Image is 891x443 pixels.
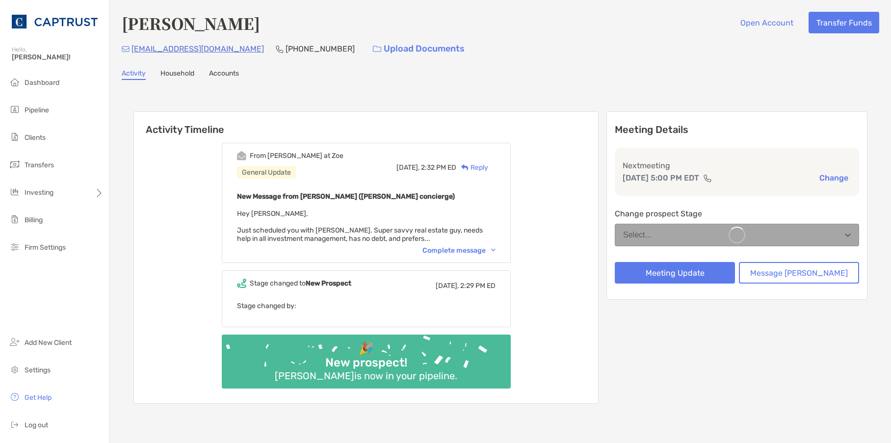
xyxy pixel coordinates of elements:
[12,4,98,39] img: CAPTRUST Logo
[25,133,46,142] span: Clients
[396,163,419,172] span: [DATE],
[250,152,343,160] div: From [PERSON_NAME] at Zoe
[367,38,471,59] a: Upload Documents
[436,282,459,290] span: [DATE],
[222,335,511,380] img: Confetti
[623,172,699,184] p: [DATE] 5:00 PM EDT
[355,341,377,356] div: 🎉
[306,279,351,287] b: New Prospect
[271,370,461,382] div: [PERSON_NAME] is now in your pipeline.
[25,421,48,429] span: Log out
[25,188,53,197] span: Investing
[250,279,351,287] div: Stage changed to
[209,69,239,80] a: Accounts
[9,241,21,253] img: firm-settings icon
[25,393,52,402] span: Get Help
[160,69,194,80] a: Household
[237,300,496,312] p: Stage changed by:
[237,166,296,179] div: General Update
[9,391,21,403] img: get-help icon
[9,76,21,88] img: dashboard icon
[286,43,355,55] p: [PHONE_NUMBER]
[9,131,21,143] img: clients icon
[615,208,859,220] p: Change prospect Stage
[461,164,469,171] img: Reply icon
[491,249,496,252] img: Chevron icon
[623,159,851,172] p: Next meeting
[615,262,735,284] button: Meeting Update
[9,418,21,430] img: logout icon
[9,213,21,225] img: billing icon
[12,53,104,61] span: [PERSON_NAME]!
[237,279,246,288] img: Event icon
[373,46,381,52] img: button icon
[733,12,801,33] button: Open Account
[25,106,49,114] span: Pipeline
[25,243,66,252] span: Firm Settings
[122,12,260,34] h4: [PERSON_NAME]
[460,282,496,290] span: 2:29 PM ED
[122,69,146,80] a: Activity
[237,192,455,201] b: New Message from [PERSON_NAME] ([PERSON_NAME] concierge)
[25,339,72,347] span: Add New Client
[9,104,21,115] img: pipeline icon
[456,162,488,173] div: Reply
[422,246,496,255] div: Complete message
[25,216,43,224] span: Billing
[9,336,21,348] img: add_new_client icon
[809,12,879,33] button: Transfer Funds
[25,366,51,374] span: Settings
[9,158,21,170] img: transfers icon
[321,356,411,370] div: New prospect!
[9,364,21,375] img: settings icon
[134,112,598,135] h6: Activity Timeline
[25,161,54,169] span: Transfers
[25,78,59,87] span: Dashboard
[131,43,264,55] p: [EMAIL_ADDRESS][DOMAIN_NAME]
[276,45,284,53] img: Phone Icon
[122,46,130,52] img: Email Icon
[739,262,859,284] button: Message [PERSON_NAME]
[237,209,483,243] span: Hey [PERSON_NAME], Just scheduled you with [PERSON_NAME]. Super savvy real estate guy, needs help...
[816,173,851,183] button: Change
[615,124,859,136] p: Meeting Details
[703,174,712,182] img: communication type
[9,186,21,198] img: investing icon
[421,163,456,172] span: 2:32 PM ED
[237,151,246,160] img: Event icon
